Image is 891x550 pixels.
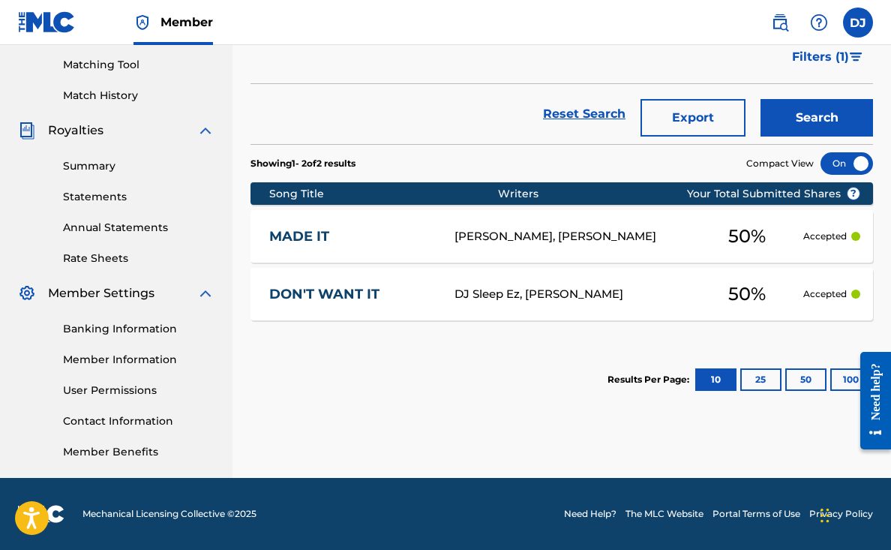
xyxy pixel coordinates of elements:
a: Match History [63,88,214,104]
iframe: Chat Widget [816,478,891,550]
div: Help [804,8,834,38]
a: User Permissions [63,383,214,398]
button: Search [760,99,873,137]
a: Privacy Policy [809,507,873,521]
a: Summary [63,158,214,174]
span: Member Settings [48,284,154,302]
div: Song Title [269,186,498,202]
img: Top Rightsholder [133,14,151,32]
a: Statements [63,189,214,205]
a: Banking Information [63,321,214,337]
span: ? [847,188,859,200]
img: search [771,14,789,32]
a: Matching Tool [63,57,214,73]
a: MADE IT [269,228,434,245]
span: Filters ( 1 ) [792,48,849,66]
a: Member Information [63,352,214,368]
span: Member [160,14,213,31]
img: filter [850,53,862,62]
a: DON'T WANT IT [269,286,434,303]
span: Your Total Submitted Shares [687,186,860,202]
a: Member Benefits [63,444,214,460]
iframe: Resource Center [849,337,891,465]
img: MLC Logo [18,11,76,33]
a: Annual Statements [63,220,214,236]
span: 50 % [728,223,766,250]
button: Export [640,99,745,137]
span: Mechanical Licensing Collective © 2025 [82,507,256,521]
p: Accepted [803,230,847,243]
a: Reset Search [535,98,633,131]
button: 25 [740,368,781,391]
a: Portal Terms of Use [712,507,800,521]
button: 10 [695,368,736,391]
span: Compact View [746,157,814,170]
span: Royalties [48,122,103,140]
a: The MLC Website [625,507,703,521]
button: 100 [830,368,871,391]
img: help [810,14,828,32]
button: 50 [785,368,826,391]
div: DJ Sleep Ez, [PERSON_NAME] [454,286,691,303]
p: Results Per Page: [607,373,693,386]
div: Drag [820,493,829,538]
p: Accepted [803,287,847,301]
a: Contact Information [63,413,214,429]
a: Rate Sheets [63,251,214,266]
button: Filters (1) [783,38,873,76]
a: Need Help? [564,507,616,521]
p: Showing 1 - 2 of 2 results [250,157,355,170]
img: Royalties [18,122,36,140]
img: expand [196,122,214,140]
div: User Menu [843,8,873,38]
span: 50 % [728,281,766,308]
img: expand [196,284,214,302]
a: Public Search [765,8,795,38]
div: [PERSON_NAME], [PERSON_NAME] [454,228,691,245]
img: Member Settings [18,284,36,302]
div: Writers [498,186,734,202]
img: logo [18,505,64,523]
